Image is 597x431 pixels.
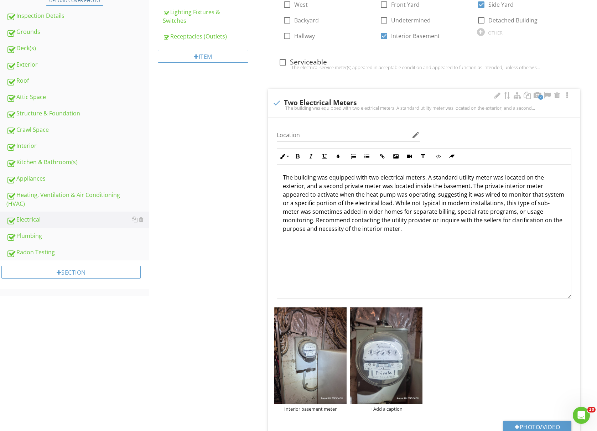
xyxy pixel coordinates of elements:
[538,95,543,100] span: 2
[403,150,416,163] button: Insert Video
[350,406,422,412] div: + Add a caption
[488,1,514,8] label: Side Yard
[6,158,149,167] div: Kitchen & Bathroom(s)
[411,131,420,139] i: edit
[283,173,565,233] p: The building was equipped with two electrical meters. A standard utility meter was located on the...
[347,150,360,163] button: Ordered List
[294,17,319,24] label: Backyard
[6,93,149,102] div: Attic Space
[587,407,596,412] span: 10
[391,1,420,8] label: Front Yard
[6,109,149,118] div: Structure & Foundation
[6,141,149,151] div: Interior
[294,1,308,8] label: West
[389,150,403,163] button: Insert Image (Ctrl+P)
[304,150,318,163] button: Italic (Ctrl+I)
[158,50,248,63] div: Item
[6,76,149,85] div: Roof
[445,150,458,163] button: Clear Formatting
[277,129,410,141] input: Location
[375,150,389,163] button: Insert Link (Ctrl+K)
[391,32,440,40] label: Interior Basement
[6,125,149,135] div: Crawl Space
[1,266,141,279] div: Section
[274,406,347,412] div: Interior basement meter
[272,105,576,111] div: The building was equipped with two electrical meters. A standard utility meter was located on the...
[6,44,149,53] div: Deck(s)
[6,27,149,37] div: Grounds
[294,32,315,40] label: Hallway
[431,150,445,163] button: Code View
[163,8,257,25] div: Lighting Fixtures & Switches
[416,150,430,163] button: Insert Table
[163,32,257,41] div: Receptacles (Outlets)
[6,174,149,183] div: Appliances
[279,64,570,70] div: The electrical service meter(s) appeared in acceptable condition and appeared to function as inte...
[573,407,590,424] iframe: Intercom live chat
[350,307,422,404] img: data
[391,17,431,24] label: Undetermined
[488,17,538,24] label: Detached Building
[291,150,304,163] button: Bold (Ctrl+B)
[360,150,374,163] button: Unordered List
[318,150,331,163] button: Underline (Ctrl+U)
[6,215,149,224] div: Electrical
[488,30,503,36] div: OTHER
[331,150,345,163] button: Colors
[274,307,347,404] img: data
[6,248,149,257] div: Radon Testing
[6,60,149,69] div: Exterior
[6,232,149,241] div: Plumbing
[6,11,149,21] div: Inspection Details
[6,191,149,208] div: Heating, Ventilation & Air Conditioning (HVAC)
